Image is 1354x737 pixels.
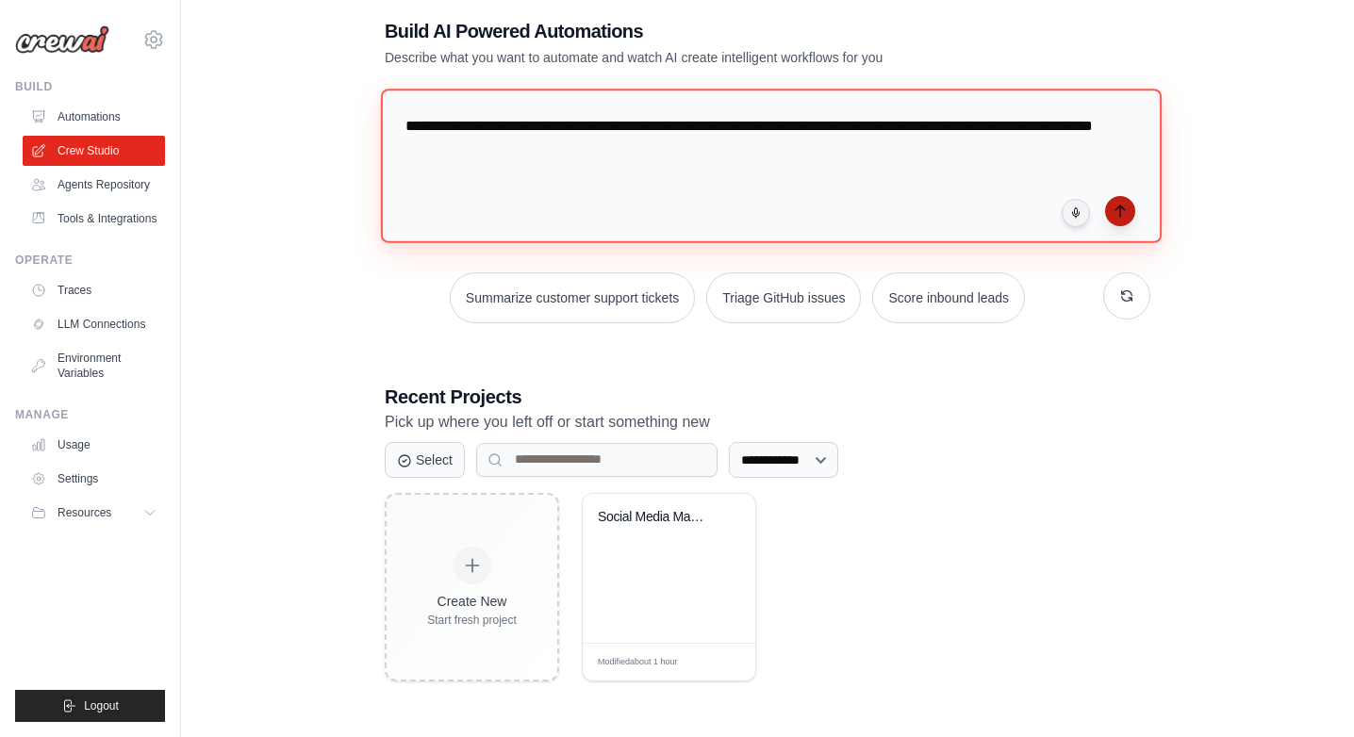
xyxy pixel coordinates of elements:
button: Click to speak your automation idea [1062,199,1090,227]
a: Settings [23,464,165,494]
a: Automations [23,102,165,132]
span: Edit [711,655,727,669]
button: Logout [15,690,165,722]
p: Describe what you want to automate and watch AI create intelligent workflows for you [385,48,1018,67]
img: Logo [15,25,109,54]
div: Social Media Management Automation [598,509,712,526]
a: Tools & Integrations [23,204,165,234]
div: Operate [15,253,165,268]
div: Create New [427,592,517,611]
span: Resources [58,505,111,520]
button: Get new suggestions [1103,272,1150,319]
span: Modified about 1 hour [598,656,678,669]
button: Triage GitHub issues [706,272,861,323]
a: Usage [23,430,165,460]
button: Summarize customer support tickets [450,272,695,323]
a: LLM Connections [23,309,165,339]
button: Select [385,442,465,478]
a: Crew Studio [23,136,165,166]
a: Agents Repository [23,170,165,200]
span: Logout [84,698,119,713]
div: Build [15,79,165,94]
button: Resources [23,498,165,528]
div: Start fresh project [427,613,517,628]
p: Pick up where you left off or start something new [385,410,1150,434]
div: Manage [15,407,165,422]
a: Traces [23,275,165,305]
h3: Recent Projects [385,384,1150,410]
a: Environment Variables [23,343,165,388]
h1: Build AI Powered Automations [385,18,1018,44]
button: Score inbound leads [872,272,1025,323]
